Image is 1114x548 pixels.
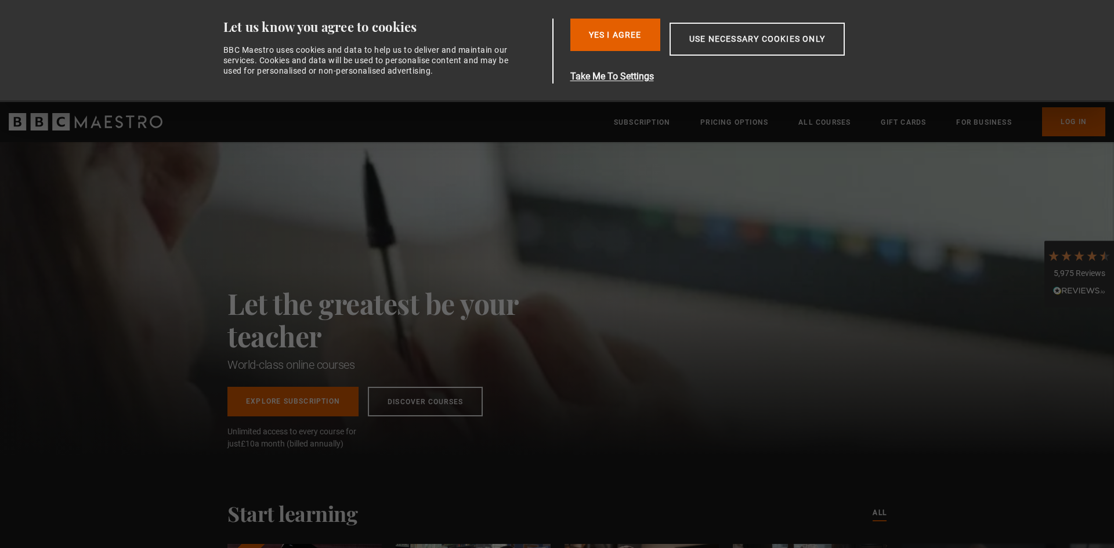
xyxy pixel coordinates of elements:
[9,113,162,130] svg: BBC Maestro
[1047,285,1111,299] div: Read All Reviews
[227,357,570,373] h1: World-class online courses
[241,439,255,448] span: £10
[1053,286,1105,295] img: REVIEWS.io
[227,387,359,416] a: Explore Subscription
[1044,241,1114,308] div: 5,975 ReviewsRead All Reviews
[881,117,926,128] a: Gift Cards
[1042,107,1105,136] a: Log In
[1047,268,1111,280] div: 5,975 Reviews
[368,387,483,416] a: Discover Courses
[614,107,1105,136] nav: Primary
[1047,249,1111,262] div: 4.7 Stars
[223,45,516,77] div: BBC Maestro uses cookies and data to help us to deliver and maintain our services. Cookies and da...
[956,117,1011,128] a: For business
[223,19,548,35] div: Let us know you agree to cookies
[700,117,768,128] a: Pricing Options
[670,23,845,56] button: Use necessary cookies only
[798,117,851,128] a: All Courses
[570,19,660,51] button: Yes I Agree
[227,287,570,352] h2: Let the greatest be your teacher
[614,117,670,128] a: Subscription
[570,70,900,84] button: Take Me To Settings
[227,426,384,450] span: Unlimited access to every course for just a month (billed annually)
